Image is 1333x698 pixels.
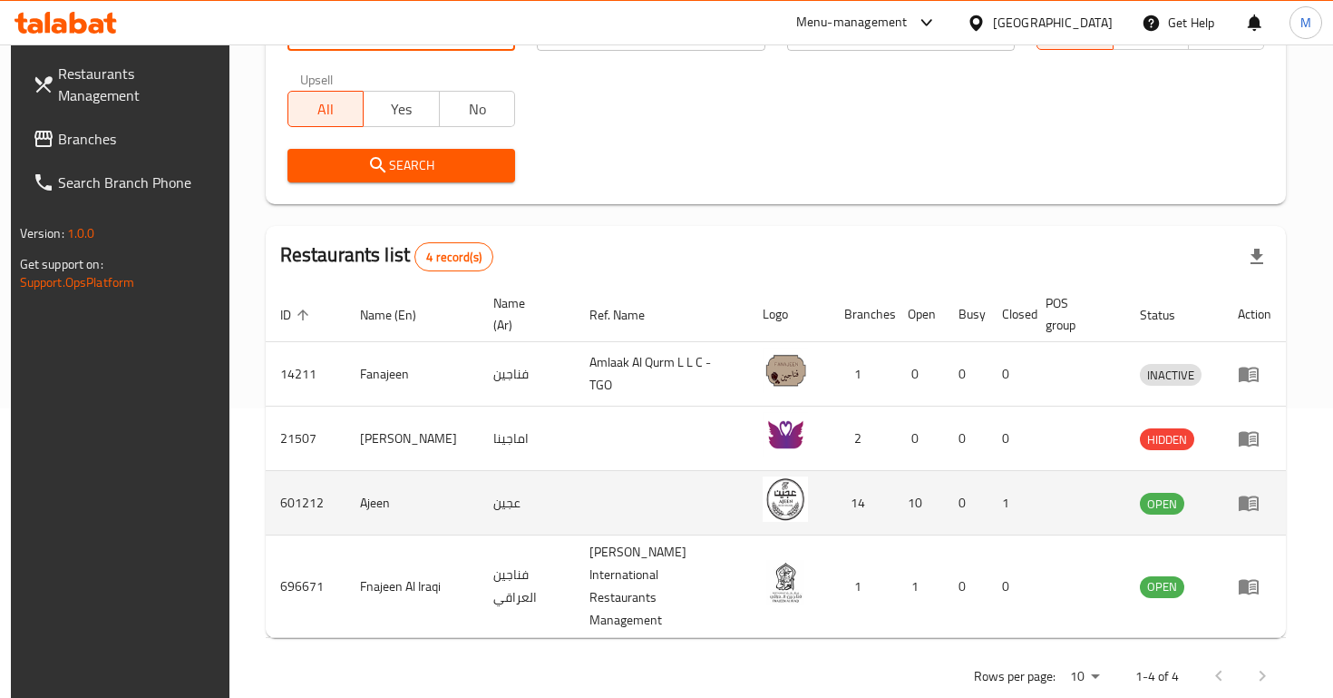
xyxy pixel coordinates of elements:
td: 0 [944,407,988,471]
td: 601212 [266,471,345,536]
th: Branches [830,287,893,342]
div: OPEN [1140,576,1184,598]
td: 1 [830,536,893,638]
span: Restaurants Management [58,63,219,106]
div: Export file [1235,235,1279,279]
div: Total records count [414,242,493,271]
table: enhanced table [266,287,1287,638]
div: HIDDEN [1140,428,1194,450]
div: INACTIVE [1140,364,1202,386]
span: Get support on: [20,252,103,276]
td: 0 [893,342,944,407]
span: All [296,96,356,123]
td: 10 [893,471,944,536]
td: 0 [944,342,988,407]
img: Fnajeen Al Iraqi [763,560,808,605]
div: Menu [1238,363,1271,385]
h2: Restaurants list [280,241,493,271]
a: Support.OpsPlatform [20,270,135,294]
span: No [447,96,508,123]
th: Closed [988,287,1031,342]
td: 696671 [266,536,345,638]
td: عجين [479,471,575,536]
span: POS group [1046,292,1104,336]
td: اماجينا [479,407,575,471]
span: OPEN [1140,494,1184,515]
div: Rows per page: [1063,664,1106,691]
img: Ajeen [763,477,808,522]
td: 0 [988,407,1031,471]
td: 21507 [266,407,345,471]
th: Logo [748,287,830,342]
span: Version: [20,221,64,245]
span: 4 record(s) [415,249,492,266]
td: 0 [893,407,944,471]
span: Ref. Name [589,304,668,326]
span: Search Branch Phone [58,172,219,193]
span: Branches [58,128,219,150]
span: Name (Ar) [493,292,553,336]
td: Fanajeen [345,342,479,407]
td: Amlaak Al Qurm L L C - TGO [575,342,748,407]
td: 14211 [266,342,345,407]
p: Rows per page: [974,665,1056,688]
td: فناجين [479,342,575,407]
span: M [1300,13,1311,33]
td: 1 [893,536,944,638]
span: 1.0.0 [67,221,95,245]
div: [GEOGRAPHIC_DATA] [993,13,1113,33]
a: Search Branch Phone [18,161,233,204]
td: 0 [988,342,1031,407]
span: HIDDEN [1140,429,1194,450]
button: All [287,91,364,127]
th: Busy [944,287,988,342]
span: Yes [371,96,432,123]
td: Fnajeen Al Iraqi [345,536,479,638]
span: INACTIVE [1140,365,1202,386]
img: Fanajeen [763,348,808,393]
span: Name (En) [360,304,440,326]
th: Action [1223,287,1286,342]
div: Menu [1238,575,1271,597]
p: 1-4 of 4 [1135,665,1179,688]
td: 1 [830,342,893,407]
div: Menu-management [796,12,908,34]
span: OPEN [1140,576,1184,597]
button: Search [287,149,515,182]
td: فناجين العراقي [479,536,575,638]
a: Restaurants Management [18,52,233,117]
td: 1 [988,471,1031,536]
td: [PERSON_NAME] [345,407,479,471]
label: Upsell [300,73,334,85]
img: Amajeena [763,412,808,457]
td: [PERSON_NAME] International Restaurants Management [575,536,748,638]
button: No [439,91,515,127]
span: ID [280,304,315,326]
td: 0 [944,536,988,638]
th: Open [893,287,944,342]
div: Menu [1238,428,1271,449]
td: 0 [944,471,988,536]
td: 2 [830,407,893,471]
a: Branches [18,117,233,161]
td: Ajeen [345,471,479,536]
button: Yes [363,91,439,127]
span: Search [302,154,501,177]
span: Status [1140,304,1199,326]
td: 14 [830,471,893,536]
td: 0 [988,536,1031,638]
